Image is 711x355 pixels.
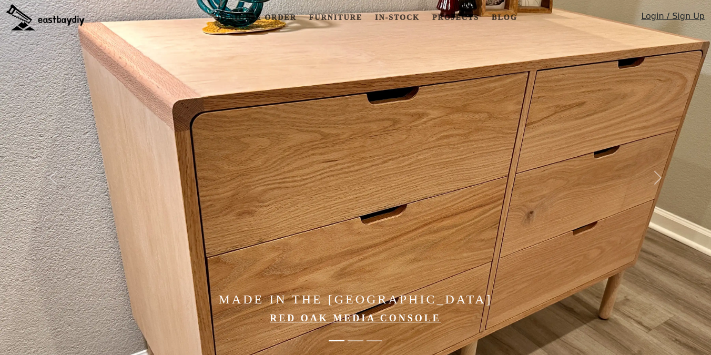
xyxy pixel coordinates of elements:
[428,8,483,27] a: Projects
[270,313,441,323] a: Red Oak Media Console
[487,8,521,27] a: Blog
[305,8,367,27] a: Furniture
[213,8,301,27] a: Design & Order
[107,292,604,307] h4: Made in the [GEOGRAPHIC_DATA]
[367,334,382,347] button: Elevate Your Home with Handcrafted Japanese-Style Furniture
[371,8,424,27] a: In-stock
[6,4,85,31] img: eastbaydiy
[329,334,344,347] button: Made in the Bay Area
[348,334,363,347] button: Made in the Bay Area
[641,10,705,27] a: Login / Sign Up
